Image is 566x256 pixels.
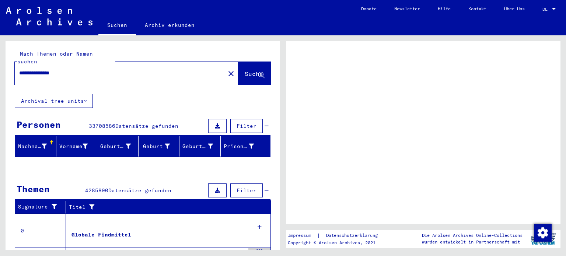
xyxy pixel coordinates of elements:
[18,140,56,152] div: Nachname
[238,62,271,85] button: Suche
[245,70,263,77] span: Suche
[17,118,61,131] div: Personen
[141,143,170,150] div: Geburt‏
[141,140,179,152] div: Geburt‏
[422,239,523,245] p: wurden entwickelt in Partnerschaft mit
[115,123,178,129] span: Datensätze gefunden
[17,182,50,196] div: Themen
[59,143,88,150] div: Vorname
[17,50,93,65] mat-label: Nach Themen oder Namen suchen
[248,248,270,255] div: 350
[6,7,92,25] img: Arolsen_neg.svg
[71,231,131,239] div: Globale Findmittel
[320,232,387,239] a: Datenschutzerklärung
[139,136,180,157] mat-header-cell: Geburt‏
[18,201,67,213] div: Signature
[59,140,97,152] div: Vorname
[15,94,93,108] button: Archival tree units
[224,140,263,152] div: Prisoner #
[542,7,551,12] span: DE
[224,143,254,150] div: Prisoner #
[230,183,263,197] button: Filter
[182,143,213,150] div: Geburtsdatum
[224,66,238,81] button: Clear
[108,187,171,194] span: Datensätze gefunden
[230,119,263,133] button: Filter
[221,136,270,157] mat-header-cell: Prisoner #
[227,69,235,78] mat-icon: close
[56,136,98,157] mat-header-cell: Vorname
[98,16,136,35] a: Suchen
[100,140,140,152] div: Geburtsname
[97,136,139,157] mat-header-cell: Geburtsname
[182,140,222,152] div: Geburtsdatum
[85,187,108,194] span: 4285890
[18,203,60,211] div: Signature
[237,123,256,129] span: Filter
[15,136,56,157] mat-header-cell: Nachname
[179,136,221,157] mat-header-cell: Geburtsdatum
[530,229,557,248] img: yv_logo.png
[69,201,263,213] div: Titel
[100,143,131,150] div: Geburtsname
[422,232,523,239] p: Die Arolsen Archives Online-Collections
[288,239,387,246] p: Copyright © Arolsen Archives, 2021
[288,232,317,239] a: Impressum
[18,143,47,150] div: Nachname
[534,224,551,241] div: Zustimmung ändern
[89,123,115,129] span: 33708586
[136,16,203,34] a: Archiv erkunden
[534,224,552,242] img: Zustimmung ändern
[15,214,66,248] td: 0
[288,232,387,239] div: |
[237,187,256,194] span: Filter
[69,203,256,211] div: Titel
